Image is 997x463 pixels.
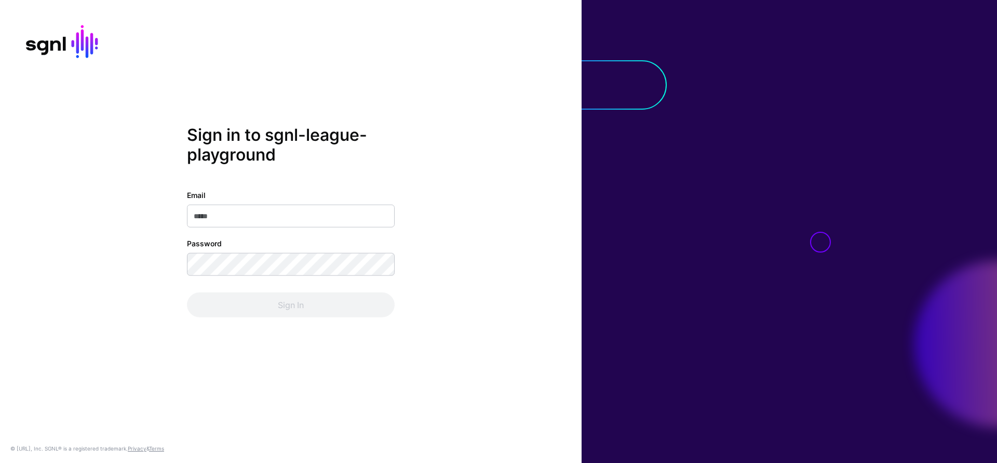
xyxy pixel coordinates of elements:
[10,444,164,453] div: © [URL], Inc. SGNL® is a registered trademark. &
[149,445,164,452] a: Terms
[187,190,206,201] label: Email
[187,238,222,249] label: Password
[187,125,395,165] h2: Sign in to sgnl-league-playground
[128,445,146,452] a: Privacy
